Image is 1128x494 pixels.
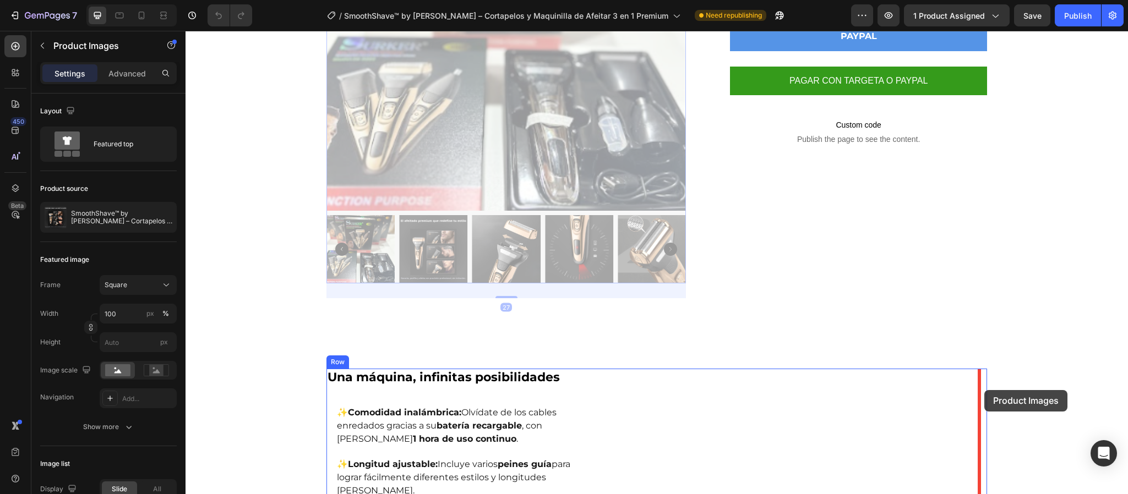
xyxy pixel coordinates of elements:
[160,338,168,346] span: px
[146,309,154,319] div: px
[40,255,89,265] div: Featured image
[72,9,77,22] p: 7
[10,117,26,126] div: 450
[40,309,58,319] label: Width
[1091,440,1117,466] div: Open Intercom Messenger
[904,4,1010,26] button: 1 product assigned
[153,484,161,494] span: All
[108,68,146,79] p: Advanced
[706,10,762,20] span: Need republishing
[1014,4,1050,26] button: Save
[100,275,177,295] button: Square
[55,68,85,79] p: Settings
[100,304,177,323] input: px%
[100,332,177,352] input: px
[8,201,26,210] div: Beta
[40,337,61,347] label: Height
[112,484,127,494] span: Slide
[40,459,70,469] div: Image list
[4,4,82,26] button: 7
[208,4,252,26] div: Undo/Redo
[1064,10,1092,21] div: Publish
[344,10,668,21] span: SmoothShave™ by [PERSON_NAME] – Cortapelos y Maquinilla de Afeitar 3 en 1 Premium
[94,131,161,157] div: Featured top
[45,206,67,228] img: product feature img
[122,394,174,404] div: Add...
[71,210,172,225] p: SmoothShave™ by [PERSON_NAME] – Cortapelos y Maquinilla de Afeitar 3 en 1 Premium
[40,363,93,378] div: Image scale
[1023,11,1042,20] span: Save
[105,280,127,290] span: Square
[144,307,157,320] button: %
[83,421,134,432] div: Show more
[913,10,985,21] span: 1 product assigned
[40,392,74,402] div: Navigation
[40,104,77,119] div: Layout
[186,31,1128,494] iframe: Design area
[53,39,147,52] p: Product Images
[40,417,177,437] button: Show more
[159,307,172,320] button: px
[339,10,342,21] span: /
[40,184,88,194] div: Product source
[1055,4,1101,26] button: Publish
[162,309,169,319] div: %
[40,280,61,290] label: Frame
